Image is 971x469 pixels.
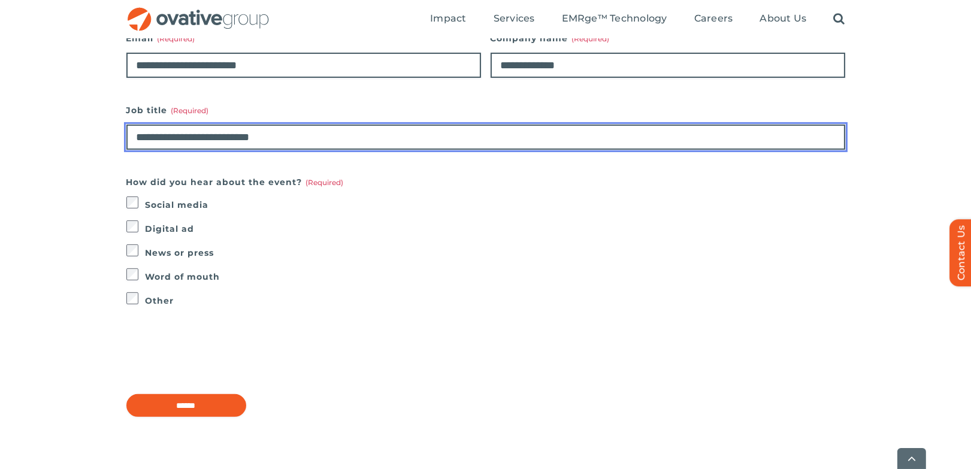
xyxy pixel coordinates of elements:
[146,292,845,309] label: Other
[126,174,344,190] legend: How did you hear about the event?
[491,30,845,47] label: Company name
[126,6,270,17] a: OG_Full_horizontal_RGB
[494,13,535,25] span: Services
[430,13,466,25] span: Impact
[126,102,845,119] label: Job title
[760,13,806,25] span: About Us
[694,13,733,25] span: Careers
[306,178,344,187] span: (Required)
[494,13,535,26] a: Services
[158,34,195,43] span: (Required)
[694,13,733,26] a: Careers
[760,13,806,26] a: About Us
[171,106,209,115] span: (Required)
[146,244,845,261] label: News or press
[146,196,845,213] label: Social media
[562,13,667,26] a: EMRge™ Technology
[126,333,308,380] iframe: reCAPTCHA
[562,13,667,25] span: EMRge™ Technology
[430,13,466,26] a: Impact
[146,220,845,237] label: Digital ad
[833,13,845,26] a: Search
[572,34,610,43] span: (Required)
[126,30,481,47] label: Email
[146,268,845,285] label: Word of mouth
